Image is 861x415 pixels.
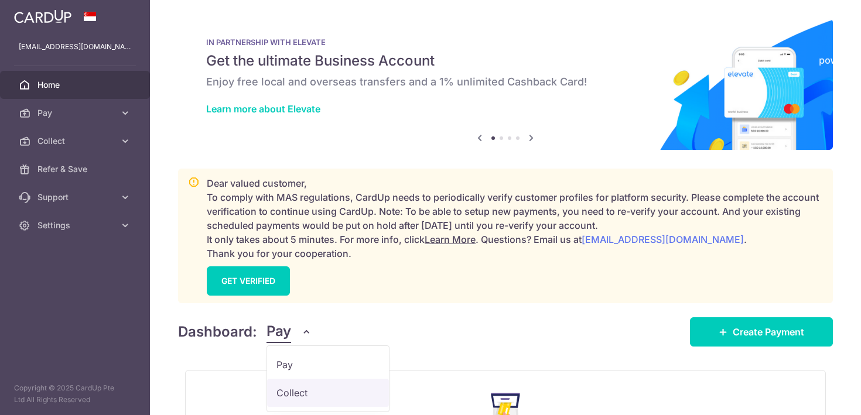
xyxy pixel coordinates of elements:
a: Learn More [425,234,476,245]
span: Pay [276,358,380,372]
span: Support [37,191,115,203]
p: Dear valued customer, To comply with MAS regulations, CardUp needs to periodically verify custome... [207,176,823,260]
span: Create Payment [733,325,804,339]
h5: Get the ultimate Business Account [206,52,805,70]
span: Settings [37,219,115,231]
a: Learn more about Elevate [206,103,320,115]
button: Pay [266,321,312,343]
a: [EMAIL_ADDRESS][DOMAIN_NAME] [582,234,744,245]
img: CardUp [14,9,71,23]
ul: Pay [266,345,389,412]
a: Collect [267,379,389,407]
span: Home [37,79,115,91]
span: Collect [37,135,115,147]
a: GET VERIFIED [207,266,290,296]
span: Pay [37,107,115,119]
img: Renovation banner [178,19,833,150]
p: IN PARTNERSHIP WITH ELEVATE [206,37,805,47]
p: [EMAIL_ADDRESS][DOMAIN_NAME] [19,41,131,53]
span: Refer & Save [37,163,115,175]
a: Create Payment [690,317,833,347]
h4: Dashboard: [178,321,257,342]
a: Pay [267,351,389,379]
span: Pay [266,321,291,343]
h6: Enjoy free local and overseas transfers and a 1% unlimited Cashback Card! [206,75,805,89]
